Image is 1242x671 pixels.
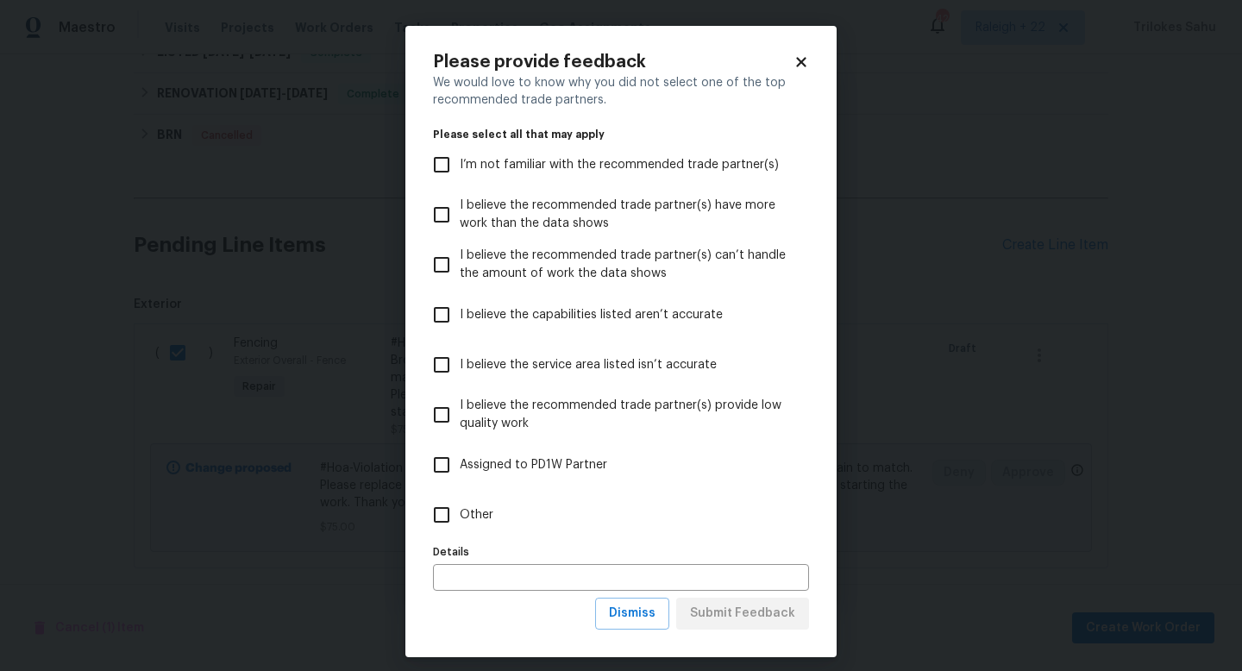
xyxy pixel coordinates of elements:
[460,356,717,374] span: I believe the service area listed isn’t accurate
[433,547,809,557] label: Details
[433,53,793,71] h2: Please provide feedback
[460,397,795,433] span: I believe the recommended trade partner(s) provide low quality work
[460,506,493,524] span: Other
[433,74,809,109] div: We would love to know why you did not select one of the top recommended trade partners.
[460,306,723,324] span: I believe the capabilities listed aren’t accurate
[433,129,809,140] legend: Please select all that may apply
[460,197,795,233] span: I believe the recommended trade partner(s) have more work than the data shows
[595,598,669,630] button: Dismiss
[609,603,655,624] span: Dismiss
[460,247,795,283] span: I believe the recommended trade partner(s) can’t handle the amount of work the data shows
[460,156,779,174] span: I’m not familiar with the recommended trade partner(s)
[460,456,607,474] span: Assigned to PD1W Partner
